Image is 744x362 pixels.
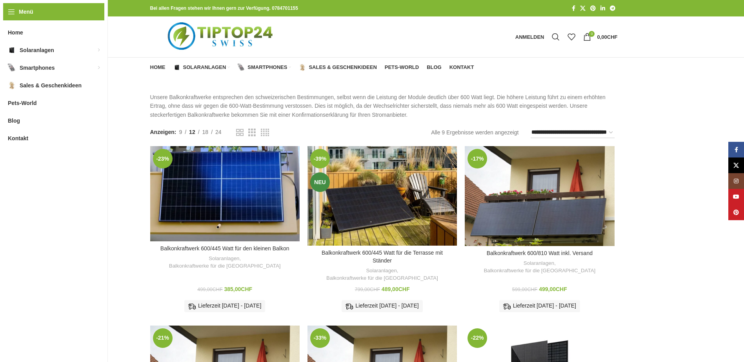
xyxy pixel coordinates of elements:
span: Anzeigen [150,128,176,136]
img: Solaranlagen [173,64,180,71]
span: Neu [310,172,330,192]
bdi: 489,00 [382,286,410,292]
div: , [469,260,610,274]
a: Balkonkraftwerk 600/445 Watt für die Terrasse mit Ständer [322,250,443,264]
p: Unsere Balkonkraftwerke entsprechen den schweizerischen Bestimmungen, selbst wenn die Leistung de... [150,93,618,119]
a: Facebook Social Link [728,142,744,157]
a: Balkonkraftwerk 600/445 Watt für die Terrasse mit Ständer [307,146,457,246]
span: Sales & Geschenkideen [20,78,82,92]
a: Rasteransicht 2 [236,128,244,138]
span: -23% [153,149,173,168]
div: Lieferzeit [DATE] - [DATE] [184,300,265,312]
a: Solaranlagen [209,255,239,262]
a: Pinterest Social Link [588,3,598,14]
span: CHF [398,286,410,292]
span: Home [8,25,23,40]
span: Home [150,64,166,71]
span: Pets-World [8,96,37,110]
div: Lieferzeit [DATE] - [DATE] [499,300,580,312]
a: Anmelden [511,29,548,45]
img: Sales & Geschenkideen [8,81,16,89]
img: Smartphones [238,64,245,71]
bdi: 0,00 [597,34,617,40]
a: Telegram Social Link [608,3,618,14]
span: CHF [527,287,537,292]
span: -22% [468,328,487,348]
span: -21% [153,328,173,348]
a: Smartphones [238,60,291,75]
a: Pinterest Social Link [728,205,744,220]
bdi: 499,00 [539,286,567,292]
span: 18 [202,129,209,135]
a: 9 [176,128,185,136]
span: 0 [589,31,595,37]
select: Shop-Reihenfolge [531,127,615,138]
p: Alle 9 Ergebnisse werden angezeigt [431,128,518,137]
a: Sales & Geschenkideen [299,60,377,75]
span: 24 [215,129,222,135]
div: Meine Wunschliste [564,29,579,45]
a: X Social Link [728,157,744,173]
a: 18 [200,128,211,136]
span: Solaranlagen [20,43,54,57]
span: Blog [8,114,20,128]
a: Facebook Social Link [569,3,578,14]
span: Smartphones [247,64,287,71]
a: Rasteransicht 3 [248,128,256,138]
bdi: 385,00 [224,286,253,292]
a: Pets-World [385,60,419,75]
bdi: 599,00 [512,287,537,292]
span: CHF [556,286,567,292]
a: Logo der Website [150,33,293,40]
span: -33% [310,328,330,348]
img: Smartphones [8,64,16,72]
a: Solaranlagen [173,60,230,75]
span: Pets-World [385,64,419,71]
span: 9 [179,129,182,135]
span: -17% [468,149,487,168]
a: Balkonkraftwerke für die [GEOGRAPHIC_DATA] [169,262,281,270]
span: CHF [213,287,223,292]
span: CHF [607,34,618,40]
div: , [154,255,296,270]
span: Menü [19,7,33,16]
a: Balkonkraftwerk 600/445 Watt für den kleinen Balkon [150,146,300,241]
a: 12 [186,128,198,136]
img: Solaranlagen [8,46,16,54]
a: Balkonkraftwerk 600/810 Watt inkl. Versand [487,250,593,256]
span: Kontakt [449,64,474,71]
img: Tiptop24 Nachhaltige & Faire Produkte [150,16,293,57]
a: Instagram Social Link [728,173,744,189]
span: Anmelden [515,34,544,40]
span: CHF [241,286,252,292]
a: Rasteransicht 4 [261,128,269,138]
span: Smartphones [20,61,55,75]
a: 24 [213,128,224,136]
div: , [311,267,453,282]
span: Blog [427,64,442,71]
span: Kontakt [8,131,28,145]
span: 12 [189,129,195,135]
a: X Social Link [578,3,588,14]
strong: Bei allen Fragen stehen wir Ihnen gern zur Verfügung. 0784701155 [150,5,298,11]
a: Blog [427,60,442,75]
span: -39% [310,149,330,168]
a: Balkonkraftwerk 600/810 Watt inkl. Versand [465,146,614,246]
div: Lieferzeit [DATE] - [DATE] [342,300,422,312]
a: YouTube Social Link [728,189,744,205]
bdi: 799,00 [355,287,380,292]
a: Balkonkraftwerke für die [GEOGRAPHIC_DATA] [326,275,438,282]
div: Hauptnavigation [146,60,478,75]
a: LinkedIn Social Link [598,3,608,14]
a: Suche [548,29,564,45]
a: 0 0,00CHF [579,29,621,45]
a: Kontakt [449,60,474,75]
span: Sales & Geschenkideen [309,64,377,71]
a: Balkonkraftwerke für die [GEOGRAPHIC_DATA] [484,267,595,275]
a: Solaranlagen [366,267,397,275]
span: Solaranlagen [183,64,226,71]
a: Solaranlagen [524,260,554,267]
a: Home [150,60,166,75]
bdi: 499,00 [197,287,222,292]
